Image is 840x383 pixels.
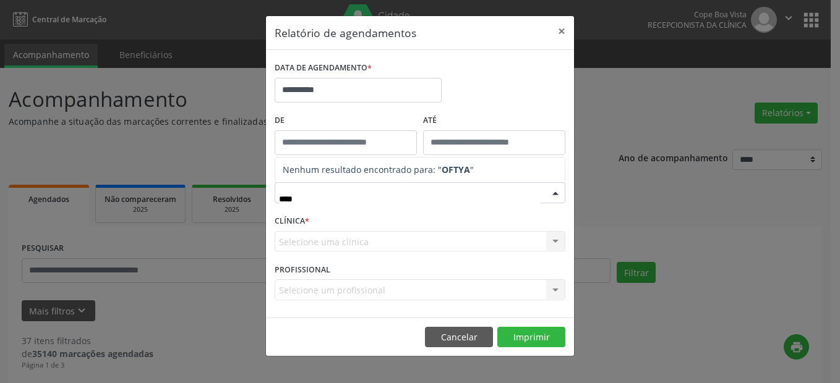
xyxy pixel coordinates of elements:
[275,111,417,130] label: De
[275,212,309,231] label: CLÍNICA
[497,327,565,348] button: Imprimir
[275,59,372,78] label: DATA DE AGENDAMENTO
[423,111,565,130] label: ATÉ
[549,16,574,46] button: Close
[442,164,470,175] strong: OFTYA
[275,260,330,279] label: PROFISSIONAL
[275,25,416,41] h5: Relatório de agendamentos
[283,164,474,175] span: Nenhum resultado encontrado para: " "
[425,327,493,348] button: Cancelar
